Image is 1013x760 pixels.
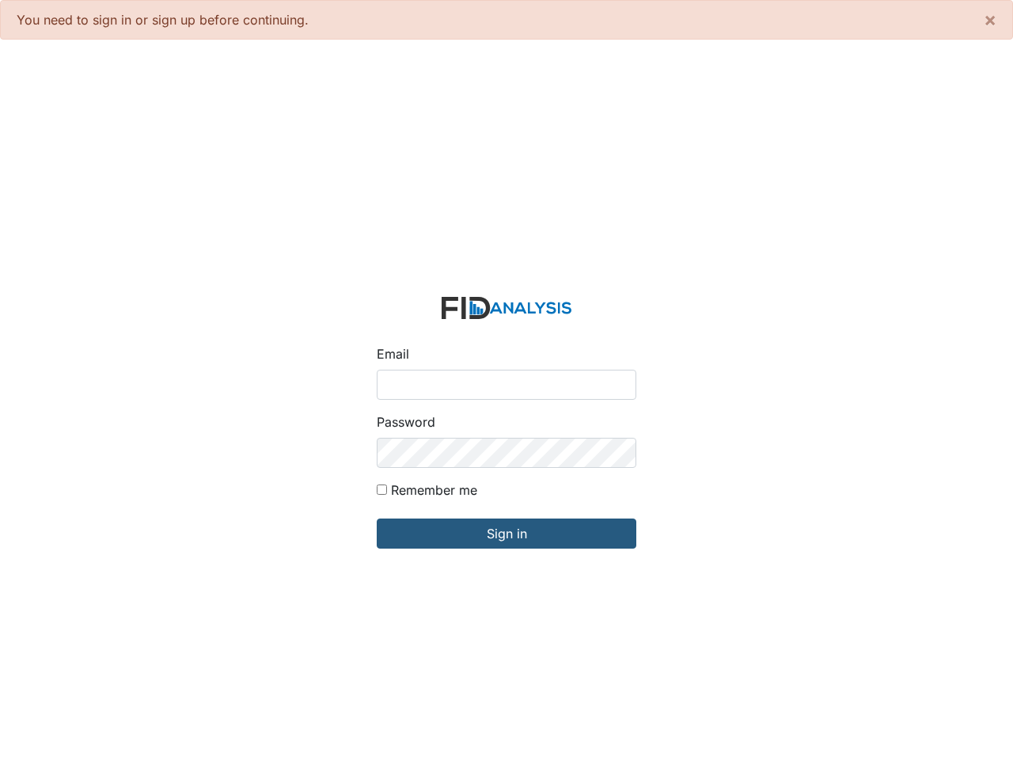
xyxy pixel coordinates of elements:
label: Email [377,344,409,363]
label: Remember me [391,481,477,500]
label: Password [377,412,435,431]
button: × [968,1,1012,39]
img: logo-2fc8c6e3336f68795322cb6e9a2b9007179b544421de10c17bdaae8622450297.svg [442,297,571,320]
input: Sign in [377,519,636,549]
span: × [984,8,996,31]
